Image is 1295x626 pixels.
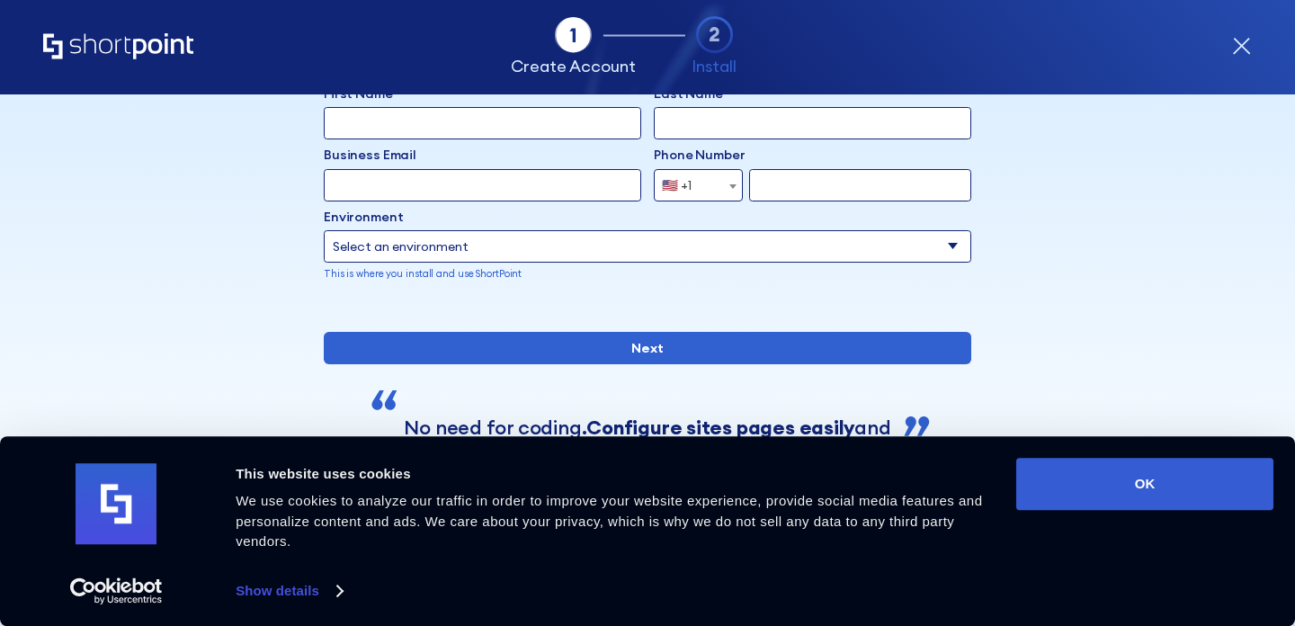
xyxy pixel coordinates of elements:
div: This website uses cookies [236,463,996,485]
span: We use cookies to analyze our traffic in order to improve your website experience, provide social... [236,493,982,549]
button: OK [1016,458,1273,510]
a: Usercentrics Cookiebot - opens in a new window [38,577,195,604]
img: logo [76,464,156,545]
a: Show details [236,577,342,604]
